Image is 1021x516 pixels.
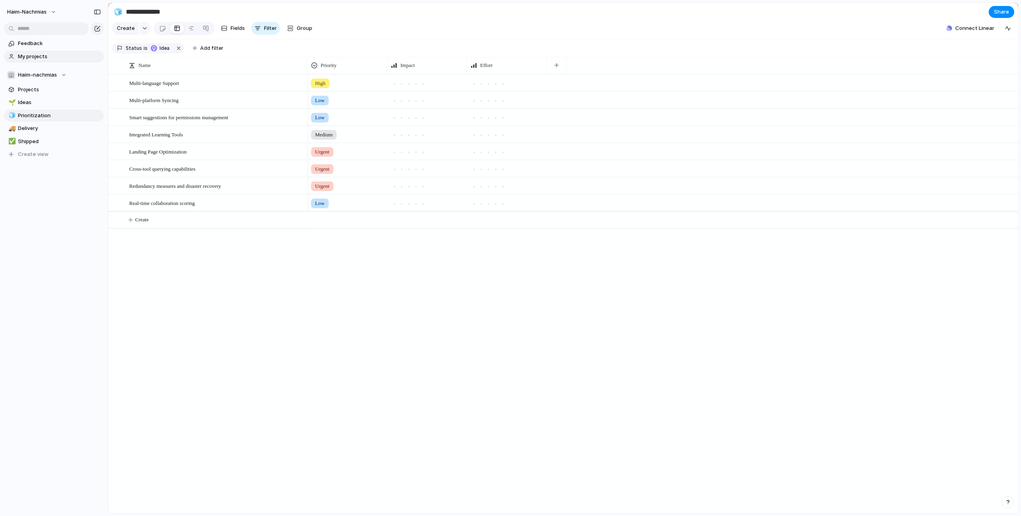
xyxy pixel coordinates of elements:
[480,61,493,69] span: Effort
[18,150,49,158] span: Create view
[315,79,325,87] span: High
[144,45,148,52] span: is
[8,111,14,120] div: 🧊
[117,24,135,32] span: Create
[129,198,195,207] span: Real-time collaboration scoring
[138,61,151,69] span: Name
[315,131,333,139] span: Medium
[112,22,139,35] button: Create
[129,78,179,87] span: Multi-language Support
[18,39,101,47] span: Feedback
[7,8,47,16] span: haim-nachmias
[315,148,329,156] span: Urgent
[18,53,101,61] span: My projects
[7,98,15,106] button: 🌱
[315,165,329,173] span: Urgent
[18,86,101,94] span: Projects
[955,24,994,32] span: Connect Linear
[283,22,316,35] button: Group
[315,199,325,207] span: Low
[4,51,104,63] a: My projects
[4,84,104,96] a: Projects
[4,69,104,81] button: 🏢Haim-nachmias
[188,43,228,54] button: Add filter
[8,98,14,107] div: 🌱
[4,6,61,18] button: haim-nachmias
[943,22,997,34] button: Connect Linear
[142,44,149,53] button: is
[7,112,15,120] button: 🧊
[7,138,15,146] button: ✅
[315,97,325,104] span: Low
[989,6,1014,18] button: Share
[18,138,101,146] span: Shipped
[160,45,171,52] span: Idea
[18,112,101,120] span: Prioritization
[297,24,312,32] span: Group
[135,216,149,224] span: Create
[129,181,221,190] span: Redundancy measures and disaster recovery
[18,124,101,132] span: Delivery
[129,164,195,173] span: Cross-tool querying capabilities
[251,22,280,35] button: Filter
[129,95,179,104] span: Multi-platform Syncing
[315,114,325,122] span: Low
[18,71,57,79] span: Haim-nachmias
[400,61,415,69] span: Impact
[218,22,248,35] button: Fields
[112,6,124,18] button: 🧊
[148,44,173,53] button: Idea
[7,124,15,132] button: 🚚
[129,112,228,122] span: Smart suggestions for permissions management
[4,37,104,49] a: Feedback
[4,136,104,148] a: ✅Shipped
[126,45,142,52] span: Status
[7,71,15,79] div: 🏢
[8,137,14,146] div: ✅
[8,124,14,133] div: 🚚
[4,148,104,160] button: Create view
[994,8,1009,16] span: Share
[231,24,245,32] span: Fields
[18,98,101,106] span: Ideas
[321,61,337,69] span: Priority
[129,147,187,156] span: Landing Page Optimization
[4,122,104,134] a: 🚚Delivery
[264,24,277,32] span: Filter
[114,6,122,17] div: 🧊
[129,130,183,139] span: Integrated Learning Tools
[200,45,223,52] span: Add filter
[4,110,104,122] a: 🧊Prioritization
[315,182,329,190] span: Urgent
[4,97,104,108] a: 🌱Ideas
